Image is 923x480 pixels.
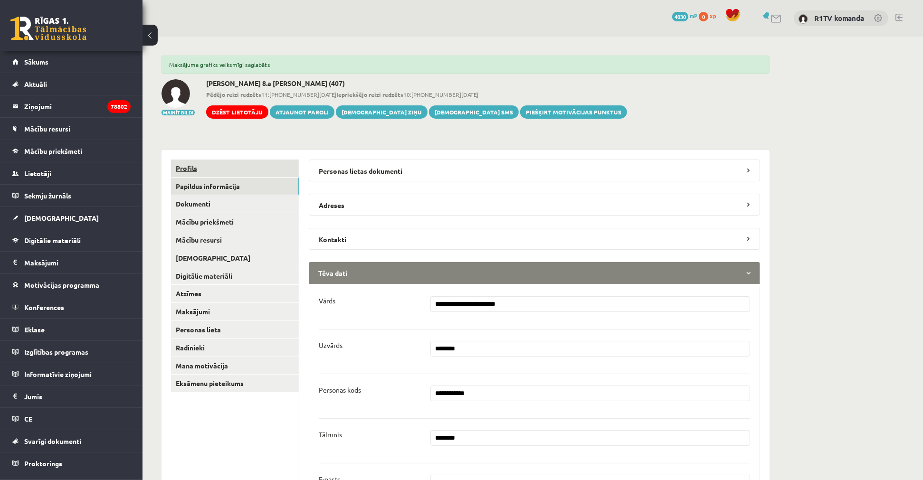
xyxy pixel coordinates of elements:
legend: Maksājumi [24,252,131,273]
a: [DEMOGRAPHIC_DATA] [12,207,131,229]
a: Izglītības programas [12,341,131,363]
span: 4030 [672,12,688,21]
legend: Adreses [309,194,760,216]
p: Personas kods [319,386,361,394]
span: Aktuāli [24,80,47,88]
span: Digitālie materiāli [24,236,81,245]
i: 78802 [107,100,131,113]
a: Ziņojumi78802 [12,95,131,117]
span: Sekmju žurnāls [24,191,71,200]
a: Digitālie materiāli [12,229,131,251]
span: Motivācijas programma [24,281,99,289]
a: Dzēst lietotāju [206,105,268,119]
legend: Ziņojumi [24,95,131,117]
a: Eksāmenu pieteikums [171,375,299,392]
p: Tālrunis [319,430,342,439]
a: Mācību resursi [12,118,131,140]
a: Radinieki [171,339,299,357]
a: [DEMOGRAPHIC_DATA] [171,249,299,267]
a: Dokumenti [171,195,299,213]
a: R1TV komanda [814,13,864,23]
a: Rīgas 1. Tālmācības vidusskola [10,17,86,40]
span: Izglītības programas [24,348,88,356]
b: Pēdējo reizi redzēts [206,91,261,98]
a: Mana motivācija [171,357,299,375]
span: Lietotāji [24,169,51,178]
a: Lietotāji [12,162,131,184]
a: Atjaunot paroli [270,105,334,119]
span: Mācību priekšmeti [24,147,82,155]
a: 0 xp [699,12,721,19]
a: Jumis [12,386,131,407]
a: Mācību priekšmeti [12,140,131,162]
a: Papildus informācija [171,178,299,195]
div: Maksājuma grafiks veiksmīgi saglabāts [162,56,770,74]
a: CE [12,408,131,430]
p: Vārds [319,296,335,305]
a: Proktorings [12,452,131,474]
span: xp [710,12,716,19]
a: Piešķirt motivācijas punktus [520,105,627,119]
a: Maksājumi [171,303,299,320]
span: Svarīgi dokumenti [24,437,81,445]
a: Atzīmes [171,285,299,302]
a: Motivācijas programma [12,274,131,296]
a: Informatīvie ziņojumi [12,363,131,385]
a: Sākums [12,51,131,73]
img: Anastasija Jūlija Karjakina [162,79,190,108]
span: Informatīvie ziņojumi [24,370,92,378]
a: Mācību priekšmeti [171,213,299,231]
img: R1TV komanda [799,14,808,24]
a: Maksājumi [12,252,131,273]
a: 4030 mP [672,12,697,19]
legend: Kontakti [309,228,760,250]
span: Jumis [24,392,42,401]
span: Mācību resursi [24,124,70,133]
a: [DEMOGRAPHIC_DATA] ziņu [336,105,428,119]
legend: Personas lietas dokumenti [309,160,760,181]
p: Uzvārds [319,341,343,349]
span: Eklase [24,325,45,334]
a: Digitālie materiāli [171,267,299,285]
a: Eklase [12,319,131,340]
legend: Tēva dati [309,262,760,284]
h2: [PERSON_NAME] 8.a [PERSON_NAME] (407) [206,79,627,87]
a: [DEMOGRAPHIC_DATA] SMS [429,105,519,119]
span: Sākums [24,57,48,66]
a: Konferences [12,296,131,318]
a: Personas lieta [171,321,299,339]
a: Mācību resursi [171,231,299,249]
a: Sekmju žurnāls [12,185,131,207]
span: Konferences [24,303,64,311]
a: Svarīgi dokumenti [12,430,131,452]
a: Aktuāli [12,73,131,95]
button: Mainīt bildi [162,110,195,115]
span: 0 [699,12,708,21]
span: 11:[PHONE_NUMBER][DATE] 10:[PHONE_NUMBER][DATE] [206,90,627,99]
a: Profils [171,160,299,177]
span: mP [690,12,697,19]
span: [DEMOGRAPHIC_DATA] [24,214,99,222]
span: Proktorings [24,459,62,468]
b: Iepriekšējo reizi redzēts [336,91,403,98]
span: CE [24,414,32,423]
